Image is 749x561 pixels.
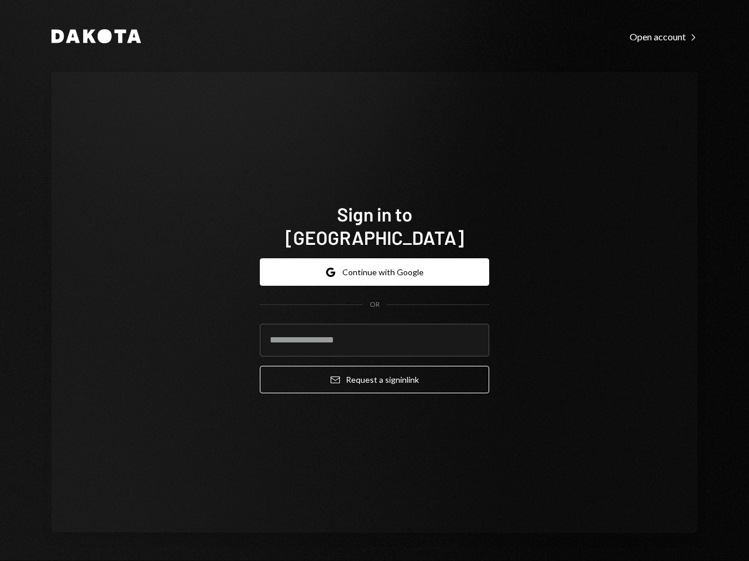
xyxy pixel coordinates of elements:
[260,202,489,249] h1: Sign in to [GEOGRAPHIC_DATA]
[630,31,698,43] div: Open account
[370,300,380,310] div: OR
[260,366,489,393] button: Request a signinlink
[630,30,698,43] a: Open account
[260,258,489,286] button: Continue with Google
